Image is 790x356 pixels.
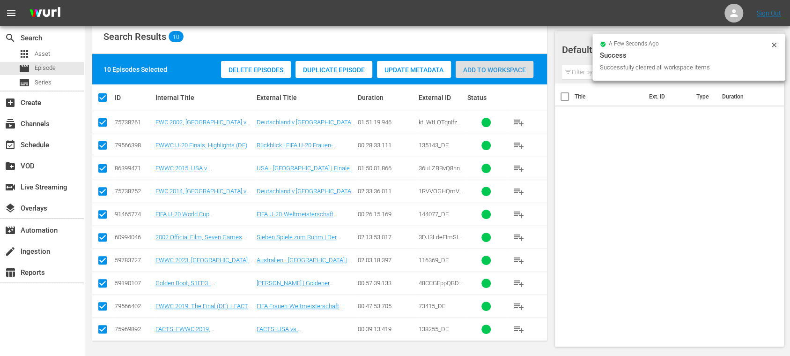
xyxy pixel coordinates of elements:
span: Search [5,32,16,44]
a: FIFA U-20 World Cup [GEOGRAPHIC_DATA] 2025™: MD1+MD2+MD3 Highlights (DE) [155,211,241,232]
a: Sieben Spiele zum Ruhm | Der Offizielle Film der FIFA-Weltmeisterschaft 2002™ [257,234,340,255]
div: 00:28:33.111 [358,142,416,149]
button: Delete Episodes [221,61,291,78]
span: menu [6,8,17,19]
a: [PERSON_NAME] | Goldener [PERSON_NAME] [257,280,333,294]
span: playlist_add [513,324,524,335]
a: FWC 2014, [GEOGRAPHIC_DATA] v [GEOGRAPHIC_DATA], Final - FMR (DE) [155,188,250,209]
div: ID [115,94,153,101]
button: Update Metadata [377,61,451,78]
div: Successfully cleared all workspace items [600,63,768,72]
button: playlist_add [508,111,530,134]
span: Episode [35,63,56,73]
button: playlist_add [508,249,530,272]
button: Add to Workspace [456,61,533,78]
div: External ID [419,94,465,101]
button: playlist_add [508,226,530,249]
button: playlist_add [508,134,530,157]
a: Sign Out [757,9,781,17]
span: a few seconds ago [609,40,659,48]
span: playlist_add [513,255,524,266]
span: VOD [5,160,16,172]
span: playlist_add [513,278,524,289]
span: playlist_add [513,301,524,312]
span: Asset [35,49,50,59]
span: 138255_DE [419,326,449,333]
span: Reports [5,267,16,278]
div: Status [467,94,505,101]
span: Update Metadata [377,66,451,74]
div: 75738252 [115,188,153,195]
span: 1RVVOGHQmVA8puXQU33tCZ_DE [419,188,464,209]
span: 48CCGEppQBDWCza1BPJp41_DE [419,280,463,301]
span: playlist_add [513,232,524,243]
span: Ingestion [5,246,16,257]
img: ans4CAIJ8jUAAAAAAAAAAAAAAAAAAAAAAAAgQb4GAAAAAAAAAAAAAAAAAAAAAAAAJMjXAAAAAAAAAAAAAAAAAAAAAAAAgAT5G... [22,2,67,24]
a: FWWC U-20 Finals, Highlights (DE) [155,142,247,149]
span: 36uLZBBvQ8nn0glRon7LZb_DE [419,165,464,179]
span: Channels [5,118,16,129]
span: playlist_add [513,163,524,174]
span: Live Streaming [5,182,16,193]
a: Deutschland v [GEOGRAPHIC_DATA] | Finale | FIFA Fussball-Weltmeisterschaft Korea/[GEOGRAPHIC_DATA... [257,119,355,161]
div: 59783727 [115,257,153,264]
div: 60994046 [115,234,153,241]
span: ktLWtLQTqnIfzU2unVBsx_DE [419,119,461,133]
div: 75738261 [115,119,153,126]
div: 75969892 [115,326,153,333]
span: 10 [169,33,184,40]
span: Schedule [5,139,16,151]
a: FWWC 2019, The Final (DE) + FACTS: FWWC 2019, [GEOGRAPHIC_DATA] v [GEOGRAPHIC_DATA] [155,303,253,324]
a: Australien - [GEOGRAPHIC_DATA] | Halbfinale | FIFA Frauen-Weltmeisterschaft Australien & Neuseela... [257,257,351,292]
div: 79566402 [115,303,153,310]
button: playlist_add [508,295,530,318]
a: FIFA Frauen-Weltmeisterschaft [GEOGRAPHIC_DATA] 2019™ | Das Finale [257,303,347,324]
span: Asset [19,48,30,60]
th: Duration [716,83,773,110]
div: Internal Title [155,94,254,101]
a: FACTS: USA vs. [GEOGRAPHIC_DATA] | [GEOGRAPHIC_DATA] 2019 [257,326,328,347]
div: Default Workspace [562,37,768,63]
span: 144077_DE [419,211,449,218]
span: Series [35,78,52,87]
div: 02:13:53.017 [358,234,416,241]
button: playlist_add [508,180,530,203]
div: 86399471 [115,165,153,172]
div: 00:26:15.169 [358,211,416,218]
span: 3DJ3LdeEImSLbYjGJDGAXG_DE [419,234,464,248]
span: Create [5,97,16,108]
div: 10 Episodes Selected [103,65,167,74]
span: Duplicate Episode [295,66,372,74]
th: Type [691,83,716,110]
a: USA - [GEOGRAPHIC_DATA] | Finale | FIFA Frauen-Weltmeisterschaft [GEOGRAPHIC_DATA] 2015™ | Spiel ... [257,165,355,193]
span: Automation [5,225,16,236]
a: FACTS: FWWC 2019, [GEOGRAPHIC_DATA] v [GEOGRAPHIC_DATA] ([GEOGRAPHIC_DATA]) [155,326,216,354]
span: playlist_add [513,117,524,128]
div: 00:57:39.133 [358,280,416,287]
span: playlist_add [513,140,524,151]
a: FIFA U-20-Weltmeisterschaft [GEOGRAPHIC_DATA] 2025™: Highlights [257,211,337,232]
th: Title [575,83,644,110]
a: FWC 2002, [GEOGRAPHIC_DATA] v [GEOGRAPHIC_DATA], Final - FMR (DE) [155,119,250,140]
div: 01:50:01.866 [358,165,416,172]
span: Episode [19,63,30,74]
a: Rückblick | FIFA U-20 Frauen-Weltmeisterschaft [257,142,337,156]
span: Overlays [5,203,16,214]
button: playlist_add [508,318,530,341]
div: 02:03:18.397 [358,257,416,264]
th: Ext. ID [643,83,690,110]
a: Deutschland v [GEOGRAPHIC_DATA] | Finale | FIFA Fussball-Weltmeisterschaft [GEOGRAPHIC_DATA] 2014... [257,188,355,223]
button: Duplicate Episode [295,61,372,78]
div: 01:51:19.946 [358,119,416,126]
div: External Title [257,94,355,101]
div: 02:33:36.011 [358,188,416,195]
button: playlist_add [508,272,530,295]
div: 00:39:13.419 [358,326,416,333]
div: 91465774 [115,211,153,218]
span: playlist_add [513,209,524,220]
span: Search Results [103,31,166,42]
div: Duration [358,94,416,101]
span: Delete Episodes [221,66,291,74]
a: Golden Boot, S1EP3 - [PERSON_NAME] (DE) [155,280,215,294]
span: 73415_DE [419,303,445,310]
